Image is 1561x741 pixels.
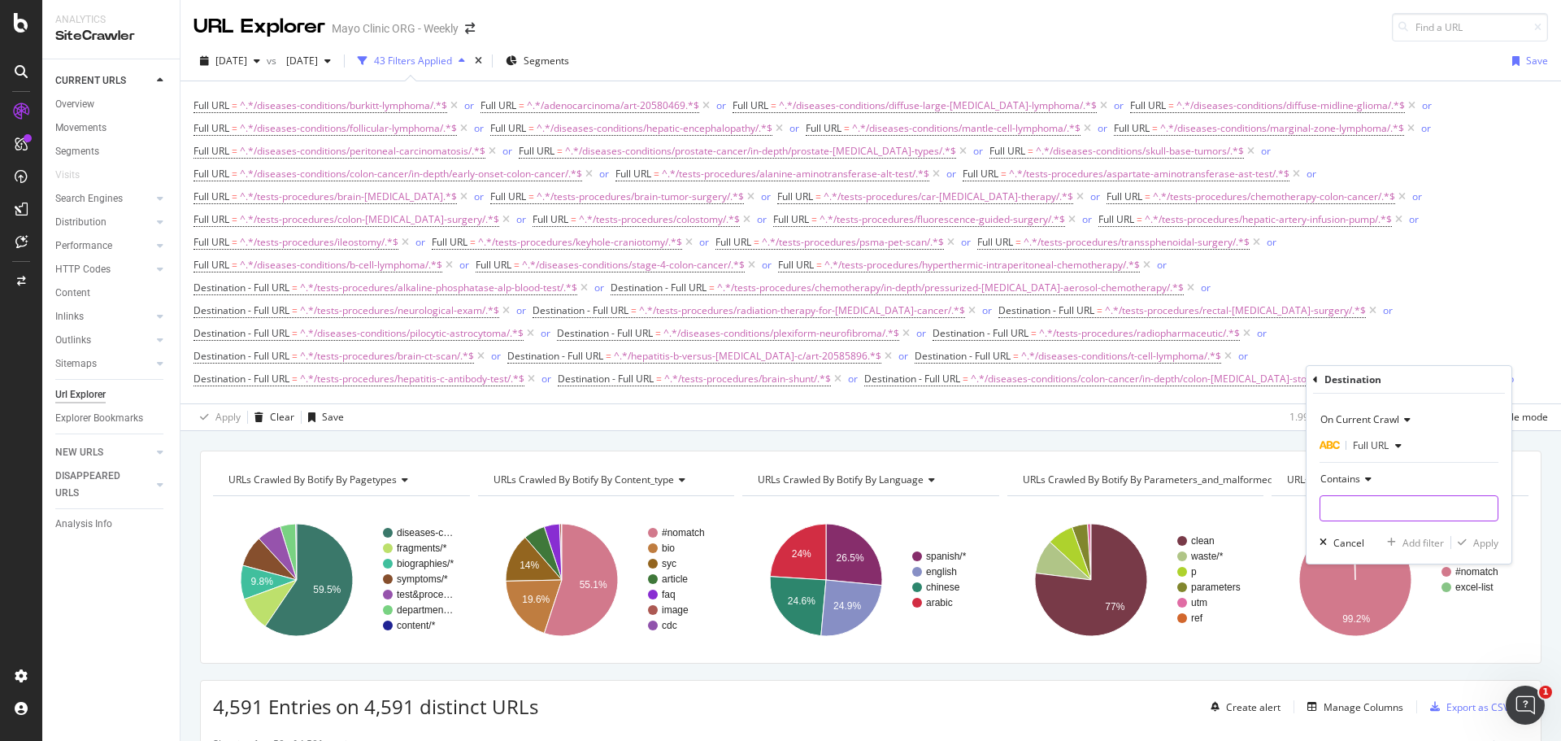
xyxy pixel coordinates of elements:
[1201,281,1211,294] div: or
[1307,167,1316,181] div: or
[754,467,985,493] h4: URLs Crawled By Botify By language
[55,214,107,231] div: Distribution
[55,444,152,461] a: NEW URLS
[599,167,609,181] div: or
[374,54,452,68] div: 43 Filters Applied
[806,121,841,135] span: Full URL
[55,190,152,207] a: Search Engines
[516,303,526,318] button: or
[946,167,956,181] div: or
[1257,325,1267,341] button: or
[232,235,237,249] span: =
[193,404,241,430] button: Apply
[193,303,289,317] span: Destination - Full URL
[557,144,563,158] span: =
[332,20,459,37] div: Mayo Clinic ORG - Weekly
[193,349,289,363] span: Destination - Full URL
[474,189,484,204] button: or
[852,117,1081,140] span: ^.*/diseases-conditions/mantle-cell-lymphoma/.*$
[464,98,474,113] button: or
[1412,190,1422,203] div: or
[55,410,143,427] div: Explorer Bookmarks
[55,27,167,46] div: SiteCrawler
[1412,189,1422,204] button: or
[771,98,776,112] span: =
[55,355,152,373] a: Sitemaps
[1098,121,1107,135] div: or
[1153,185,1395,208] span: ^.*/tests-procedures/chemotherapy-colon-cancer/.*$
[240,94,447,117] span: ^.*/diseases-conditions/burkitt-lymphoma/.*$
[465,23,475,34] div: arrow-right-arrow-left
[280,48,337,74] button: [DATE]
[193,281,289,294] span: Destination - Full URL
[779,94,1097,117] span: ^.*/diseases-conditions/diffuse-large-[MEDICAL_DATA]-lymphoma/.*$
[1539,686,1552,699] span: 1
[55,120,168,137] a: Movements
[55,386,106,403] div: Url Explorer
[982,303,992,317] div: or
[519,144,554,158] span: Full URL
[55,516,168,533] a: Analysis Info
[524,54,569,68] span: Segments
[232,167,237,181] span: =
[476,258,511,272] span: Full URL
[709,281,715,294] span: =
[963,372,968,386] span: =
[55,285,90,302] div: Content
[717,277,1184,299] span: ^.*/tests-procedures/chemotherapy/in-depth/pressurized-[MEDICAL_DATA]-aerosol-chemotherapy/.*$
[599,166,609,181] button: or
[55,96,94,113] div: Overview
[232,258,237,272] span: =
[989,144,1025,158] span: Full URL
[1257,326,1267,340] div: or
[1152,121,1158,135] span: =
[1324,700,1403,714] div: Manage Columns
[55,238,112,255] div: Performance
[654,167,659,181] span: =
[1009,163,1289,185] span: ^.*/tests-procedures/aspartate-aminotransferase-ast-test/.*$
[1284,467,1514,493] h4: URLs Crawled By Botify By new_priority
[533,212,568,226] span: Full URL
[762,231,944,254] span: ^.*/tests-procedures/psma-pet-scan/.*$
[55,355,97,373] div: Sitemaps
[982,303,992,318] button: or
[961,235,971,249] div: or
[459,257,469,272] button: or
[1383,303,1393,318] button: or
[1021,345,1221,368] span: ^.*/diseases-conditions/t-cell-lymphoma/.*$
[571,212,576,226] span: =
[977,235,1013,249] span: Full URL
[558,372,654,386] span: Destination - Full URL
[1137,212,1142,226] span: =
[761,189,771,204] button: or
[565,140,956,163] span: ^.*/diseases-conditions/prostate-cancer/in-depth/prostate-[MEDICAL_DATA]-types/.*$
[300,345,474,368] span: ^.*/tests-procedures/brain-ct-scan/.*$
[1446,700,1509,714] div: Export as CSV
[1204,694,1281,720] button: Create alert
[541,326,550,340] div: or
[1424,694,1509,720] button: Export as CSV
[898,349,908,363] div: or
[716,98,726,112] div: or
[1082,211,1092,227] button: or
[215,410,241,424] div: Apply
[1313,534,1364,551] button: Cancel
[594,280,604,295] button: or
[594,281,604,294] div: or
[663,322,899,345] span: ^.*/diseases-conditions/plexiform-neurofibroma/.*$
[848,371,858,386] button: or
[1261,143,1271,159] button: or
[1506,686,1545,725] iframe: Intercom live chat
[1107,190,1142,203] span: Full URL
[1168,98,1174,112] span: =
[777,190,813,203] span: Full URL
[656,372,662,386] span: =
[557,326,653,340] span: Destination - Full URL
[432,235,467,249] span: Full URL
[1333,536,1364,550] div: Cancel
[537,117,772,140] span: ^.*/diseases-conditions/hepatic-encephalopathy/.*$
[1238,349,1248,363] div: or
[494,473,674,486] span: URLs Crawled By Botify By content_type
[1526,54,1548,68] div: Save
[1226,700,1281,714] div: Create alert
